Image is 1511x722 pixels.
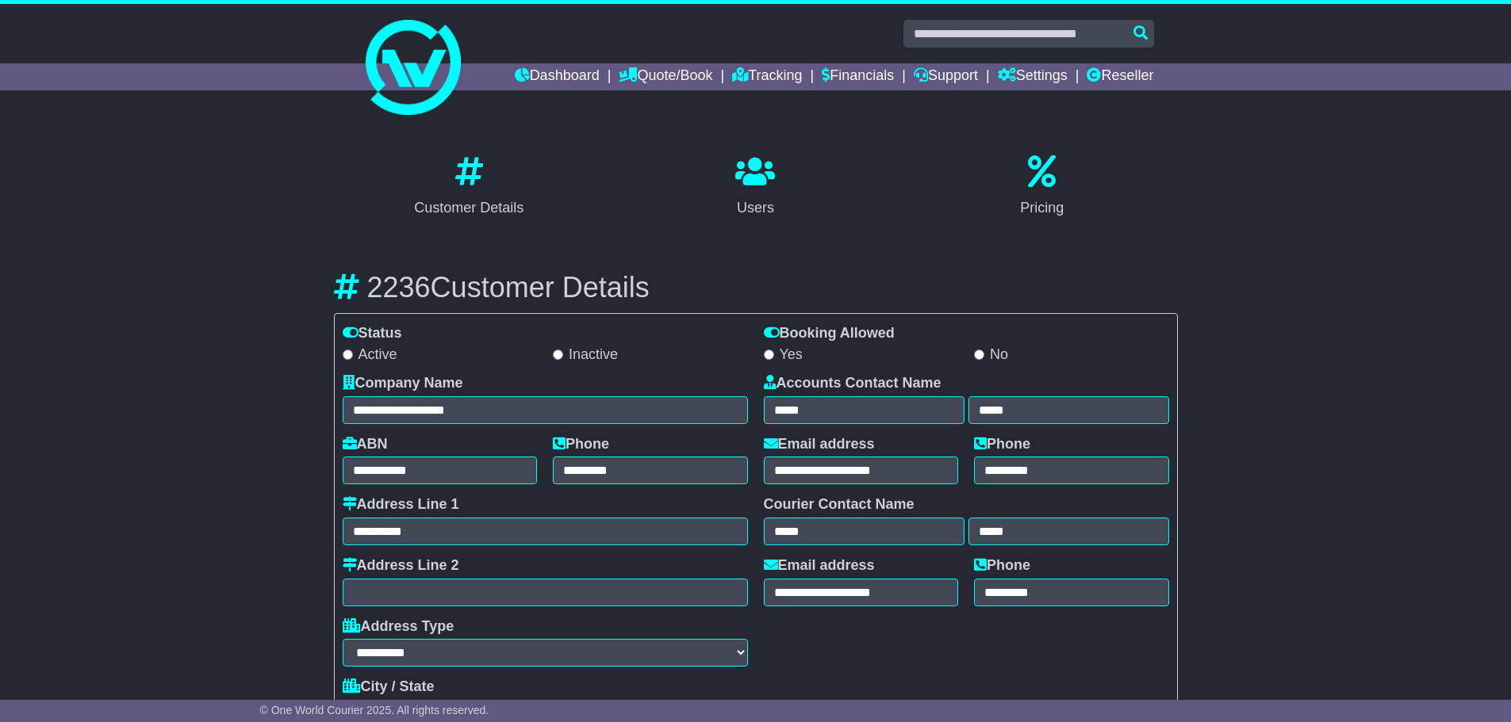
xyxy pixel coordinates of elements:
a: Quote/Book [619,63,712,90]
label: Active [343,346,397,364]
input: Yes [764,350,774,360]
div: Customer Details [414,197,523,219]
label: Email address [764,436,875,453]
a: Customer Details [404,150,534,224]
label: Accounts Contact Name [764,375,941,392]
a: Reseller [1087,63,1153,90]
label: No [974,346,1008,364]
label: Courier Contact Name [764,496,915,514]
label: ABN [343,436,388,453]
label: Status [343,325,402,342]
a: Pricing [1010,150,1074,224]
label: Yes [764,346,803,364]
label: Phone [974,557,1030,575]
label: Booking Allowed [764,325,895,342]
a: Settings [998,63,1068,90]
div: Pricing [1020,197,1064,219]
span: 2236 [367,271,431,304]
label: Address Line 1 [343,496,459,514]
a: Financials [822,63,894,90]
label: Phone [974,436,1030,453]
a: Support [914,63,978,90]
h3: Customer Details [334,272,1178,304]
label: Company Name [343,375,463,392]
a: Dashboard [515,63,600,90]
label: Address Line 2 [343,557,459,575]
label: Email address [764,557,875,575]
a: Users [725,150,785,224]
label: Address Type [343,618,454,636]
div: Users [735,197,775,219]
span: © One World Courier 2025. All rights reserved. [260,704,489,716]
label: Inactive [553,346,618,364]
label: City / State [343,678,435,696]
input: Inactive [553,350,563,360]
input: No [974,350,984,360]
a: Tracking [732,63,802,90]
input: Active [343,350,353,360]
label: Phone [553,436,609,453]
